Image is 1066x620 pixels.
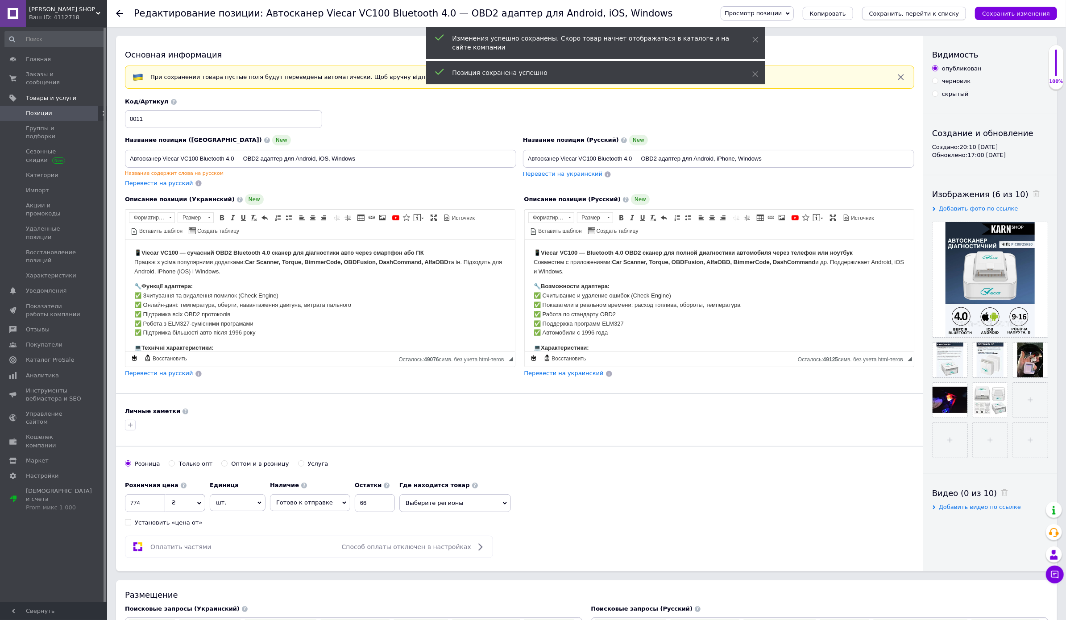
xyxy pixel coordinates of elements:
strong: Функції адаптера: [16,43,67,50]
a: Сделать резервную копию сейчас [529,353,539,363]
span: [DEMOGRAPHIC_DATA] и счета [26,487,92,512]
a: Вставить / удалить нумерованный список [273,213,283,223]
a: Увеличить отступ [742,213,752,223]
i: Сохранить изменения [982,10,1050,17]
a: Восстановить [542,353,588,363]
span: Характеристики [26,272,76,280]
div: Услуга [308,460,328,468]
a: Развернуть [429,213,439,223]
span: Перетащите для изменения размера [509,357,513,361]
button: Копировать [803,7,853,20]
b: Остатки [355,482,382,488]
span: New [629,135,648,145]
a: Вставить шаблон [129,226,184,236]
span: Источник [850,215,874,222]
a: Сделать резервную копию сейчас [129,353,139,363]
a: Форматирование [129,212,175,223]
span: Отзывы [26,326,50,334]
span: Инструменты вебмастера и SEO [26,387,83,403]
span: Размер [577,213,604,223]
body: Визуальный текстовый редактор, F13ADE43-9C8F-4C43-B29B-8788F31CE0BF [9,9,381,251]
span: Способ оплаты отключен в настройках [342,543,471,550]
a: Отменить (⌘+Z) [260,213,270,223]
a: Таблица [356,213,366,223]
span: Форматирование [129,213,166,223]
span: New [245,194,264,205]
a: Изображение [377,213,387,223]
div: 100% [1049,79,1063,85]
input: Поиск [4,31,105,47]
span: Вставить шаблон [138,227,183,235]
iframe: Визуальный текстовый редактор, 26CB1F67-69F2-4475-B7A8-430A86D91B82 [125,240,515,351]
a: Подчеркнутый (⌘+U) [638,213,647,223]
div: Создание и обновление [932,128,1048,139]
span: Главная [26,55,51,63]
strong: Car Scanner, Torque, BimmerCode, OBDFusion, DashCommand, AlfaOBD [120,19,323,26]
span: Готово к отправке [276,499,333,506]
span: Название позиции (Русский) [523,136,619,143]
a: Подчеркнутый (⌘+U) [238,213,248,223]
a: Развернуть [828,213,838,223]
button: Сохранить, перейти к списку [862,7,966,20]
input: Например, H&M женское платье зеленое 38 размер вечернее макси с блестками [125,150,516,168]
a: Уменьшить отступ [332,213,342,223]
a: Создать таблицу [187,226,241,236]
a: Убрать форматирование [648,213,658,223]
div: Ваш ID: 4112718 [29,13,107,21]
div: опубликован [942,65,982,73]
span: Удаленные позиции [26,225,83,241]
a: Вставить/Редактировать ссылку (⌘+L) [367,213,377,223]
div: Оптом и в розницу [231,460,289,468]
p: 🔧 ✅ Считывание и удаление ошибок (Check Engine) ✅ Показатели в реальном времени: расход топлива, ... [9,42,381,98]
span: Показатели работы компании [26,302,83,318]
span: New [272,135,291,145]
div: Вернуться назад [116,10,123,17]
button: Сохранить изменения [975,7,1057,20]
span: Группы и подборки [26,124,83,141]
span: Маркет [26,457,49,465]
span: Код/Артикул [125,98,169,105]
span: Вставить шаблон [537,227,582,235]
a: Вставить иконку [402,213,411,223]
a: Вставить/Редактировать ссылку (⌘+L) [766,213,776,223]
a: Вставить шаблон [529,226,583,236]
span: Заказы и сообщения [26,70,83,87]
div: Только опт [178,460,212,468]
span: Уведомления [26,287,66,295]
span: New [631,194,650,205]
span: Перетащите для изменения размера [908,357,912,361]
iframe: Визуальный текстовый редактор, F13ADE43-9C8F-4C43-B29B-8788F31CE0BF [525,240,914,351]
div: Подсчет символов [798,354,908,363]
span: Видео (0 из 10) [932,488,997,498]
span: Перевести на русский [125,370,193,376]
span: Восстановить [551,355,586,363]
a: Вставить сообщение [812,213,825,223]
a: Полужирный (⌘+B) [616,213,626,223]
b: Единица [210,482,239,488]
a: Вставить / удалить маркированный список [683,213,693,223]
span: Источник [451,215,475,222]
span: Поисковые запросы (Украинский) [125,605,240,612]
button: Чат с покупателем [1046,566,1064,583]
a: По левому краю [697,213,706,223]
b: Наличие [270,482,299,488]
span: KARN SHOP [29,5,96,13]
p: 📱 Совместим с приложениями: и др. Поддерживает Android, iOS и Windows. [9,9,381,37]
span: Выберите регионы [399,494,511,512]
div: Установить «цена от» [135,519,202,527]
a: Вставить / удалить маркированный список [284,213,294,223]
span: Позиции [26,109,52,117]
span: Размер [178,213,205,223]
div: Изменения успешно сохранены. Скоро товар начнет отображаться в каталоге и на сайте компании [452,34,730,52]
span: Оплатить частями [150,543,212,550]
a: По левому краю [297,213,307,223]
a: Вставить иконку [801,213,811,223]
a: Курсив (⌘+I) [627,213,637,223]
div: 100% Качество заполнения [1049,45,1064,90]
span: Товары и услуги [26,94,76,102]
div: скрытый [942,90,969,98]
a: Изображение [777,213,787,223]
a: Добавить видео с YouTube [391,213,401,223]
strong: Характеристики: [16,105,64,112]
strong: Viecar VC100 — Bluetooth 4.0 OBD2 сканер для полной диагностики автомобиля через телефон или ноутбук [16,10,328,17]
